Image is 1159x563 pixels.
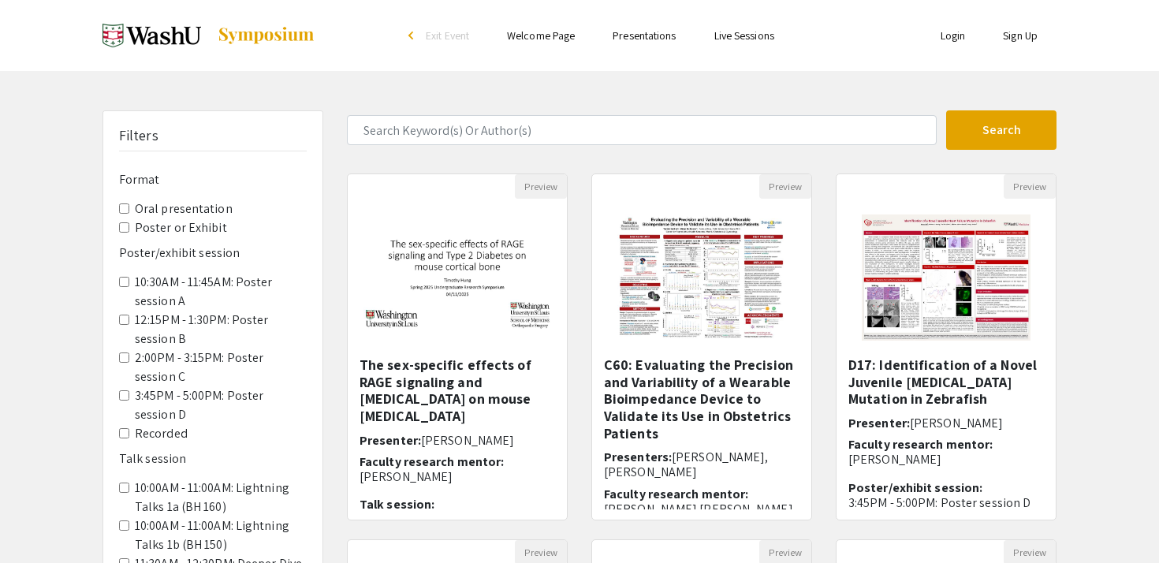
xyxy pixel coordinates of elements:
[12,492,67,551] iframe: Chat
[135,516,307,554] label: 10:00AM - 11:00AM: Lightning Talks 1b (BH 150)
[135,386,307,424] label: 3:45PM - 5:00PM: Poster session D
[360,356,555,424] h5: The sex-specific effects of RAGE signaling and [MEDICAL_DATA] on mouse [MEDICAL_DATA]
[848,452,1044,467] p: [PERSON_NAME]
[759,174,811,199] button: Preview
[426,28,469,43] span: Exit Event
[135,424,188,443] label: Recorded
[347,173,568,520] div: Open Presentation <p><span style="color: black;">The sex-specific effects of RAGE signaling and T...
[507,28,575,43] a: Welcome Page
[714,28,774,43] a: Live Sessions
[910,415,1003,431] span: [PERSON_NAME]
[102,16,315,55] a: Spring 2025 Undergraduate Research Symposium
[604,356,799,442] h5: C60: Evaluating the Precision and Variability of a Wearable Bioimpedance Device to Validate its U...
[1003,28,1038,43] a: Sign Up
[135,199,233,218] label: Oral presentation
[613,28,676,43] a: Presentations
[591,173,812,520] div: Open Presentation <p>C60: Evaluating the Precision and Variability of a Wearable Bioimpedance Dev...
[848,356,1044,408] h5: D17: Identification of a Novel Juvenile [MEDICAL_DATA] Mutation in Zebrafish
[515,174,567,199] button: Preview
[604,501,799,516] p: [PERSON_NAME] [PERSON_NAME]
[846,199,1045,356] img: <p>D17: Identification of a Novel Juvenile Heart Failure Mutation in Zebrafish&nbsp;</p>
[119,127,158,144] h5: Filters
[135,218,227,237] label: Poster or Exhibit
[360,469,555,484] p: [PERSON_NAME]
[119,172,307,187] h6: Format
[946,110,1057,150] button: Search
[604,449,799,479] h6: Presenters:
[848,495,1044,510] p: 3:45PM - 5:00PM: Poster session D
[604,486,748,502] span: Faculty research mentor:
[941,28,966,43] a: Login
[604,449,769,480] span: [PERSON_NAME], [PERSON_NAME]
[602,199,801,356] img: <p>C60: Evaluating the Precision and Variability of a Wearable Bioimpedance Device to Validate it...
[848,479,982,496] span: Poster/exhibit session:
[135,311,307,349] label: 12:15PM - 1:30PM: Poster session B
[119,451,307,466] h6: Talk session
[360,433,555,448] h6: Presenter:
[119,245,307,260] h6: Poster/exhibit session
[408,31,418,40] div: arrow_back_ios
[848,436,993,453] span: Faculty research mentor:
[217,26,315,45] img: Symposium by ForagerOne
[102,16,201,55] img: Spring 2025 Undergraduate Research Symposium
[360,496,434,513] span: Talk session:
[421,432,514,449] span: [PERSON_NAME]
[135,273,307,311] label: 10:30AM - 11:45AM: Poster session A
[836,173,1057,520] div: Open Presentation <p>D17: Identification of a Novel Juvenile Heart Failure Mutation in Zebrafish&...
[848,416,1044,431] h6: Presenter:
[1004,174,1056,199] button: Preview
[135,479,307,516] label: 10:00AM - 11:00AM: Lightning Talks 1a (BH 160)
[135,349,307,386] label: 2:00PM - 3:15PM: Poster session C
[360,453,504,470] span: Faculty research mentor:
[347,115,937,145] input: Search Keyword(s) Or Author(s)
[348,209,567,346] img: <p><span style="color: black;">The sex-specific effects of RAGE signaling and Type 2 Diabetes on ...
